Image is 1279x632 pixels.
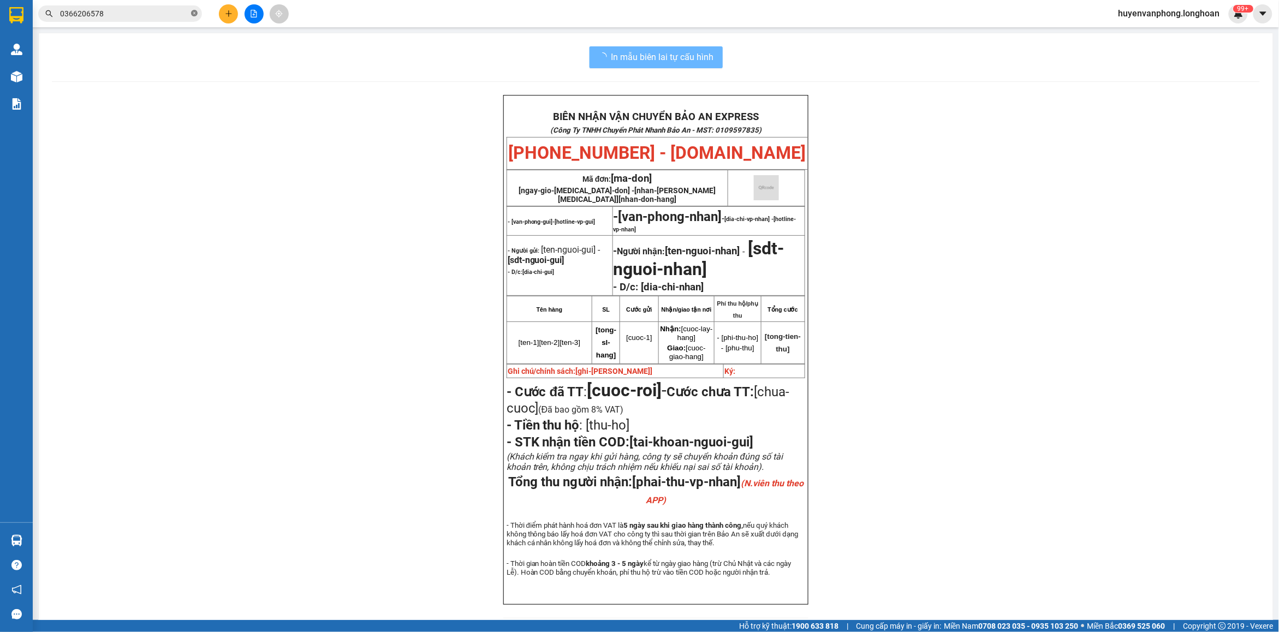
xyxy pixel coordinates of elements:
span: - [614,209,618,224]
span: Mã đơn: [582,175,652,183]
span: [ma-don] [611,172,652,184]
span: huyenvanphong.longhoan [1110,7,1229,20]
span: close-circle [191,9,198,19]
span: Miền Nam [944,620,1079,632]
button: caret-down [1253,4,1272,23]
span: [sdt-nguoi-gui] [508,255,564,265]
span: - [phi-thu-ho] [717,333,759,342]
img: warehouse-icon [11,44,22,55]
span: Cung cấp máy in - giấy in: [856,620,942,632]
span: [ten-nguoi-gui] - [508,245,600,265]
strong: 1900 633 818 [792,622,838,630]
strong: Tên hàng [537,306,562,313]
em: (N.viên thu theo APP) [646,478,804,505]
span: [nhan-[PERSON_NAME][MEDICAL_DATA]] [558,186,716,204]
span: loading [598,52,611,61]
img: solution-icon [11,98,22,110]
span: - Thời điểm phát hành hoá đơn VAT là nếu quý khách không thông báo lấy hoá đơn VAT cho công ty th... [507,521,798,547]
strong: - [614,245,740,257]
span: [cuoc-lay-hang] [661,325,713,342]
span: - [740,246,748,257]
span: [thu-ho] [583,418,630,433]
strong: 5 ngày sau khi giao hàng thành công, [624,521,743,529]
span: [ten-nguoi-nhan] [665,245,740,257]
strong: 0708 023 035 - 0935 103 250 [979,622,1079,630]
img: warehouse-icon [11,71,22,82]
span: [ten-2] [539,338,560,347]
span: [van-phong-nhan] [618,209,722,224]
span: [dia-chi-gui] [522,269,555,276]
span: [phai-thu-vp-nhan] [632,474,804,506]
img: logo-vxr [9,7,23,23]
strong: - Cước đã TT [507,384,584,400]
span: message [11,609,22,619]
span: Tổng thu người nhận: [508,474,804,506]
span: : [507,418,630,433]
span: [tong-tien-thu] [765,332,801,353]
strong: Phí thu hộ/phụ thu [717,300,759,319]
span: [tai-khoan-nguoi-gui] [630,434,754,450]
span: - [614,214,796,233]
span: Miền Bắc [1087,620,1165,632]
strong: Nhận: [661,325,681,333]
span: - [van-phong-gui]- [508,218,596,225]
strong: - D/c: [508,269,555,276]
strong: Ký: [724,367,735,375]
span: aim [275,10,283,17]
span: [nhan-don-hang] [618,195,676,204]
span: [cuoc-1] [626,333,652,342]
button: plus [219,4,238,23]
span: Người nhận: [617,246,740,257]
span: close-circle [191,10,198,16]
strong: [cuoc-roi] [587,380,662,401]
strong: Cước chưa TT: [667,384,754,400]
span: plus [225,10,233,17]
img: warehouse-icon [11,535,22,546]
span: - [587,380,667,401]
strong: (Công Ty TNHH Chuyển Phát Nhanh Bảo An - MST: 0109597835) [550,126,762,134]
span: | [847,620,848,632]
strong: BIÊN NHẬN VẬN CHUYỂN BẢO AN EXPRESS [553,111,759,123]
span: caret-down [1258,9,1268,19]
strong: - Tiền thu hộ [507,418,580,433]
strong: khoảng 3 - 5 ngày [586,559,644,568]
span: - Thời gian hoàn tiền COD kể từ ngày giao hàng (trừ Chủ Nhật và các ngày Lễ). Hoàn COD bằng chuyể... [507,559,792,576]
strong: Tổng cước [768,306,798,313]
img: icon-new-feature [1234,9,1244,19]
span: : [507,384,667,400]
span: copyright [1218,622,1226,630]
strong: SL [603,306,610,313]
button: In mẫu biên lai tự cấu hình [590,46,723,68]
span: file-add [250,10,258,17]
strong: Cước gửi [626,306,652,313]
span: [tong-sl-hang] [596,326,616,359]
strong: Ghi chú/chính sách: [508,367,653,375]
span: [sdt-nguoi-nhan] [614,238,784,279]
span: [ghi-[PERSON_NAME]] [576,367,653,375]
span: question-circle [11,560,22,570]
button: file-add [245,4,264,23]
span: Hỗ trợ kỹ thuật: [739,620,838,632]
span: - [phu-thu] [721,344,754,352]
strong: 0369 525 060 [1119,622,1165,630]
span: | [1174,620,1175,632]
strong: - D/c: [614,281,639,293]
span: (Đã bao gồm 8% VAT) [539,404,624,415]
span: - STK nhận tiền COD: [507,434,754,450]
span: notification [11,585,22,595]
strong: Giao: [667,344,686,352]
strong: [dia-chi-nhan] [641,281,704,293]
span: [ten-3] [560,338,581,347]
img: qr-code [754,175,779,200]
span: In mẫu biên lai tự cấu hình [611,50,714,64]
span: search [45,10,53,17]
span: [ngay-gio-[MEDICAL_DATA]-don] - [519,186,716,204]
span: [cuoc-giao-hang] [667,344,705,361]
span: [ten-1] [519,338,539,347]
span: (Khách kiểm tra ngay khi gửi hàng, công ty sẽ chuyển khoản đúng số tài khoản trên, không chịu trá... [507,451,783,472]
input: Tìm tên, số ĐT hoặc mã đơn [60,8,189,20]
strong: - Người gửi: [508,247,540,254]
span: [PHONE_NUMBER] - [DOMAIN_NAME] [509,142,806,163]
button: aim [270,4,289,23]
span: [hotline-vp-gui] [555,218,596,225]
